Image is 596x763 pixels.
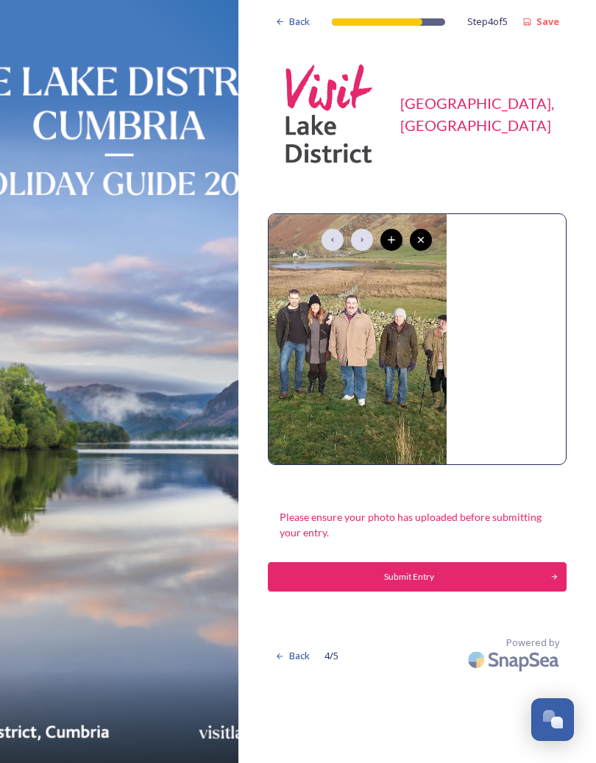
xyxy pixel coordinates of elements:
[276,570,543,583] div: Submit Entry
[506,636,559,650] span: Powered by
[531,698,574,741] button: Open Chat
[400,92,559,136] div: [GEOGRAPHIC_DATA], [GEOGRAPHIC_DATA]
[536,15,559,28] strong: Save
[268,502,567,547] div: Please ensure your photo has uploaded before submitting your entry.
[289,649,310,663] span: Back
[268,562,567,592] button: Continue
[464,642,567,677] img: SnapSea Logo
[289,15,310,29] span: Back
[467,15,508,29] span: Step 4 of 5
[324,649,338,663] span: 4 / 5
[269,214,447,464] img: IMG_0293.jpeg
[275,59,386,169] img: Square-VLD-Logo-Pink-Grey.png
